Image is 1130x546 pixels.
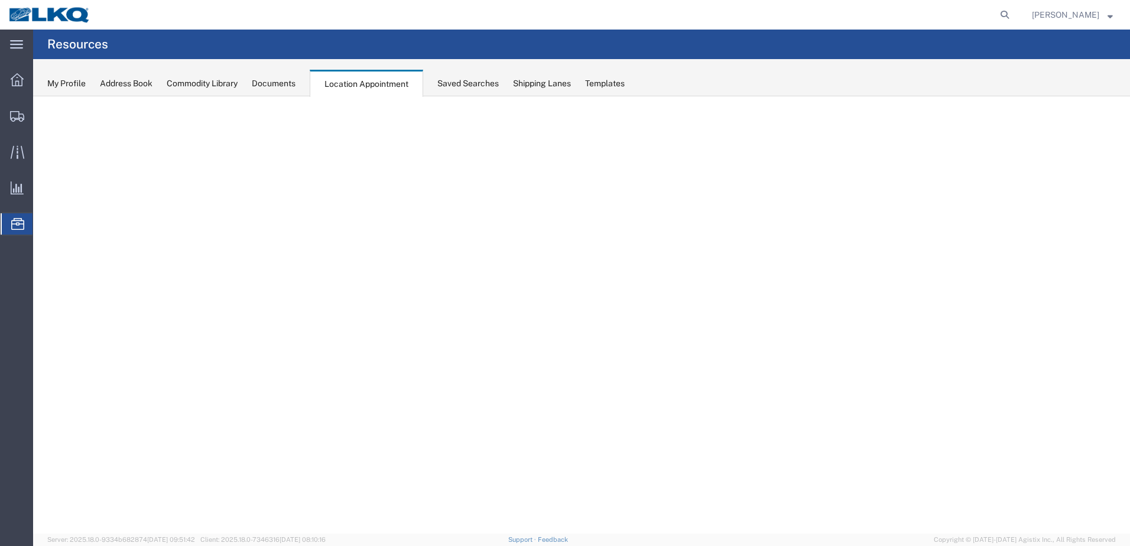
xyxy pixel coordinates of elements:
div: Address Book [100,77,152,90]
div: Templates [585,77,625,90]
div: My Profile [47,77,86,90]
div: Documents [252,77,296,90]
span: Adrienne Brown [1032,8,1099,21]
span: Client: 2025.18.0-7346316 [200,536,326,543]
span: Copyright © [DATE]-[DATE] Agistix Inc., All Rights Reserved [934,535,1116,545]
a: Support [508,536,538,543]
span: [DATE] 08:10:16 [280,536,326,543]
a: Feedback [538,536,568,543]
div: Commodity Library [167,77,238,90]
span: [DATE] 09:51:42 [147,536,195,543]
iframe: FS Legacy Container [33,96,1130,534]
div: Location Appointment [310,70,423,97]
span: Server: 2025.18.0-9334b682874 [47,536,195,543]
img: logo [8,6,91,24]
div: Shipping Lanes [513,77,571,90]
h4: Resources [47,30,108,59]
div: Saved Searches [437,77,499,90]
button: [PERSON_NAME] [1031,8,1113,22]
